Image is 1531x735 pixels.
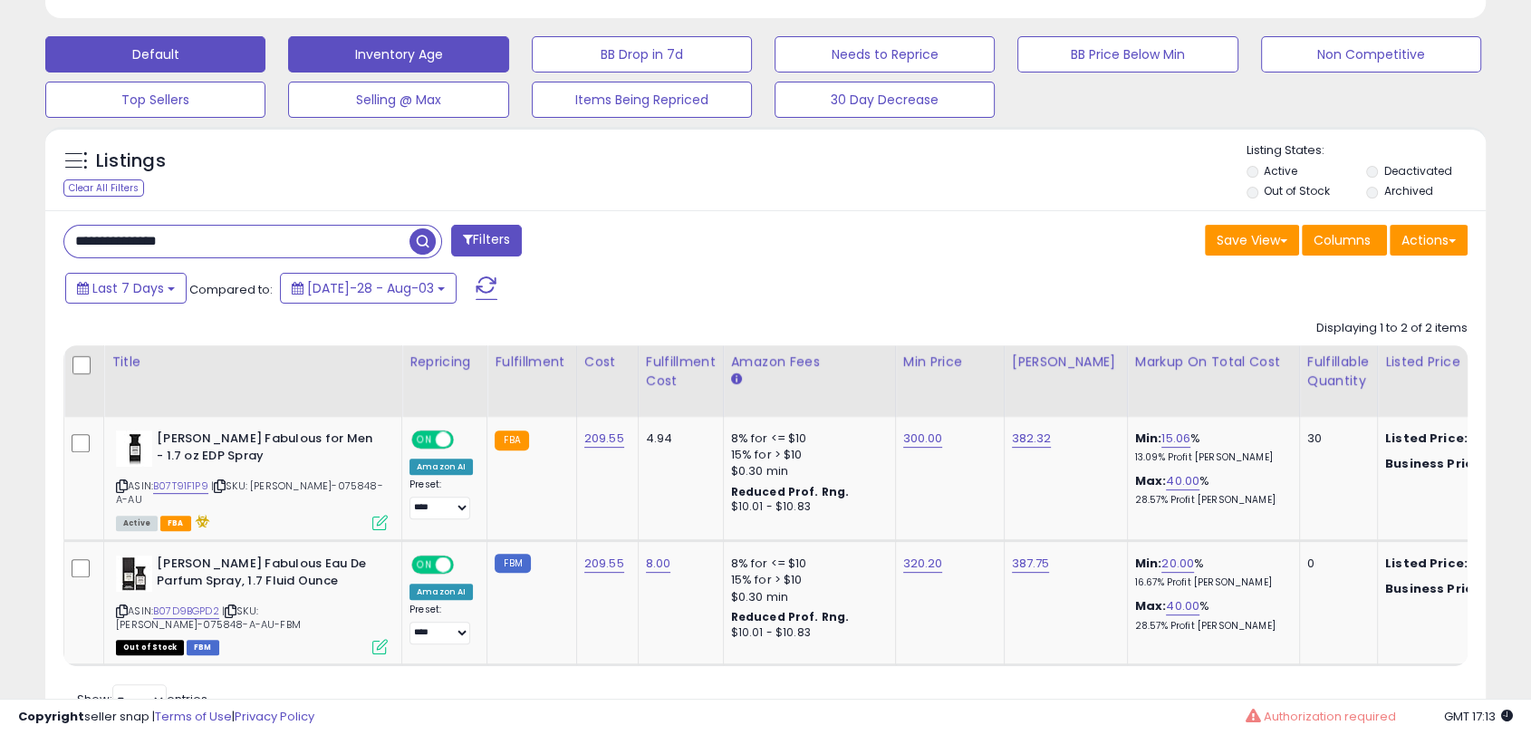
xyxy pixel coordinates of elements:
span: Compared to: [189,281,273,298]
div: $0.30 min [731,463,881,479]
div: Preset: [409,479,473,519]
span: OFF [451,557,480,573]
b: Max: [1135,597,1167,614]
div: 8% for <= $10 [731,430,881,447]
small: Amazon Fees. [731,372,742,388]
a: 40.00 [1166,597,1199,615]
span: [DATE]-28 - Aug-03 [307,279,434,297]
b: Min: [1135,430,1162,447]
div: 30 [1307,430,1363,447]
button: Selling @ Max [288,82,508,118]
div: 0 [1307,556,1363,572]
label: Active [1264,163,1297,179]
button: Inventory Age [288,36,508,73]
a: Privacy Policy [235,708,314,725]
div: Title [111,353,394,372]
small: FBA [495,430,528,450]
button: BB Drop in 7d [532,36,752,73]
button: Items Being Repriced [532,82,752,118]
a: 382.32 [1012,430,1052,448]
label: Out of Stock [1264,183,1330,198]
div: 8% for <= $10 [731,556,881,572]
button: 30 Day Decrease [775,82,995,118]
button: [DATE]-28 - Aug-03 [280,273,457,304]
p: 16.67% Profit [PERSON_NAME] [1135,576,1285,589]
button: Needs to Reprice [775,36,995,73]
img: 31dGPm9UQLL._SL40_.jpg [116,430,152,467]
div: Min Price [903,353,997,372]
div: % [1135,430,1285,464]
div: % [1135,473,1285,507]
button: Save View [1205,225,1299,256]
div: % [1135,556,1285,589]
small: FBM [495,554,530,573]
b: Max: [1135,472,1167,489]
a: 209.55 [584,555,624,573]
a: 40.00 [1166,472,1199,490]
p: 13.09% Profit [PERSON_NAME] [1135,451,1285,464]
i: hazardous material [191,515,210,527]
label: Archived [1384,183,1433,198]
b: [PERSON_NAME] Fabulous for Men - 1.7 oz EDP Spray [157,430,377,469]
a: Terms of Use [155,708,232,725]
div: $10.01 - $10.83 [731,499,881,515]
div: Amazon Fees [731,353,888,372]
span: | SKU: [PERSON_NAME]-075848-A-AU [116,479,383,506]
b: Reduced Prof. Rng. [731,484,850,499]
div: % [1135,598,1285,632]
span: | SKU: [PERSON_NAME]-075848-A-AU-FBM [116,604,301,631]
span: All listings currently available for purchase on Amazon [116,516,158,531]
div: Amazon AI [409,459,473,475]
span: All listings that are currently out of stock and unavailable for purchase on Amazon [116,640,184,655]
a: 15.06 [1161,430,1190,448]
div: Displaying 1 to 2 of 2 items [1316,320,1468,337]
a: 8.00 [646,555,671,573]
span: Show: entries [77,691,207,708]
img: 31dpcw6kVWL._SL40_.jpg [116,556,152,592]
p: 28.57% Profit [PERSON_NAME] [1135,494,1285,507]
b: [PERSON_NAME] Fabulous Eau De Parfum Spray, 1.7 Fluid Ounce [157,556,377,594]
th: The percentage added to the cost of goods (COGS) that forms the calculator for Min & Max prices. [1127,345,1299,417]
a: 209.55 [584,430,624,448]
a: B07D9BGPD2 [153,604,219,619]
b: Reduced Prof. Rng. [731,609,850,624]
a: 20.00 [1161,555,1194,573]
a: B07T91F1P9 [153,479,208,494]
span: Columns [1314,231,1371,249]
span: ON [413,432,436,448]
span: ON [413,557,436,573]
div: ASIN: [116,556,388,653]
span: Last 7 Days [92,279,164,297]
div: 15% for > $10 [731,572,881,588]
span: OFF [451,432,480,448]
a: 387.75 [1012,555,1050,573]
button: Non Competitive [1261,36,1481,73]
b: Business Price: [1385,455,1485,472]
button: Filters [451,225,522,256]
div: Fulfillment [495,353,568,372]
p: Listing States: [1247,142,1486,160]
button: Actions [1390,225,1468,256]
button: Last 7 Days [65,273,187,304]
div: Fulfillable Quantity [1307,353,1370,391]
span: 2025-08-11 17:13 GMT [1444,708,1513,725]
b: Listed Price: [1385,430,1468,447]
button: Default [45,36,265,73]
span: FBA [160,516,191,531]
label: Deactivated [1384,163,1452,179]
a: 300.00 [903,430,943,448]
div: $0.30 min [731,589,881,605]
a: 320.20 [903,555,943,573]
strong: Copyright [18,708,84,725]
div: seller snap | | [18,709,314,726]
div: Amazon AI [409,584,473,600]
div: ASIN: [116,430,388,528]
button: Top Sellers [45,82,265,118]
div: Fulfillment Cost [646,353,716,391]
div: 4.94 [646,430,709,447]
button: Columns [1302,225,1387,256]
span: FBM [187,640,219,655]
div: Cost [584,353,631,372]
div: Clear All Filters [63,179,144,197]
div: 15% for > $10 [731,447,881,463]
